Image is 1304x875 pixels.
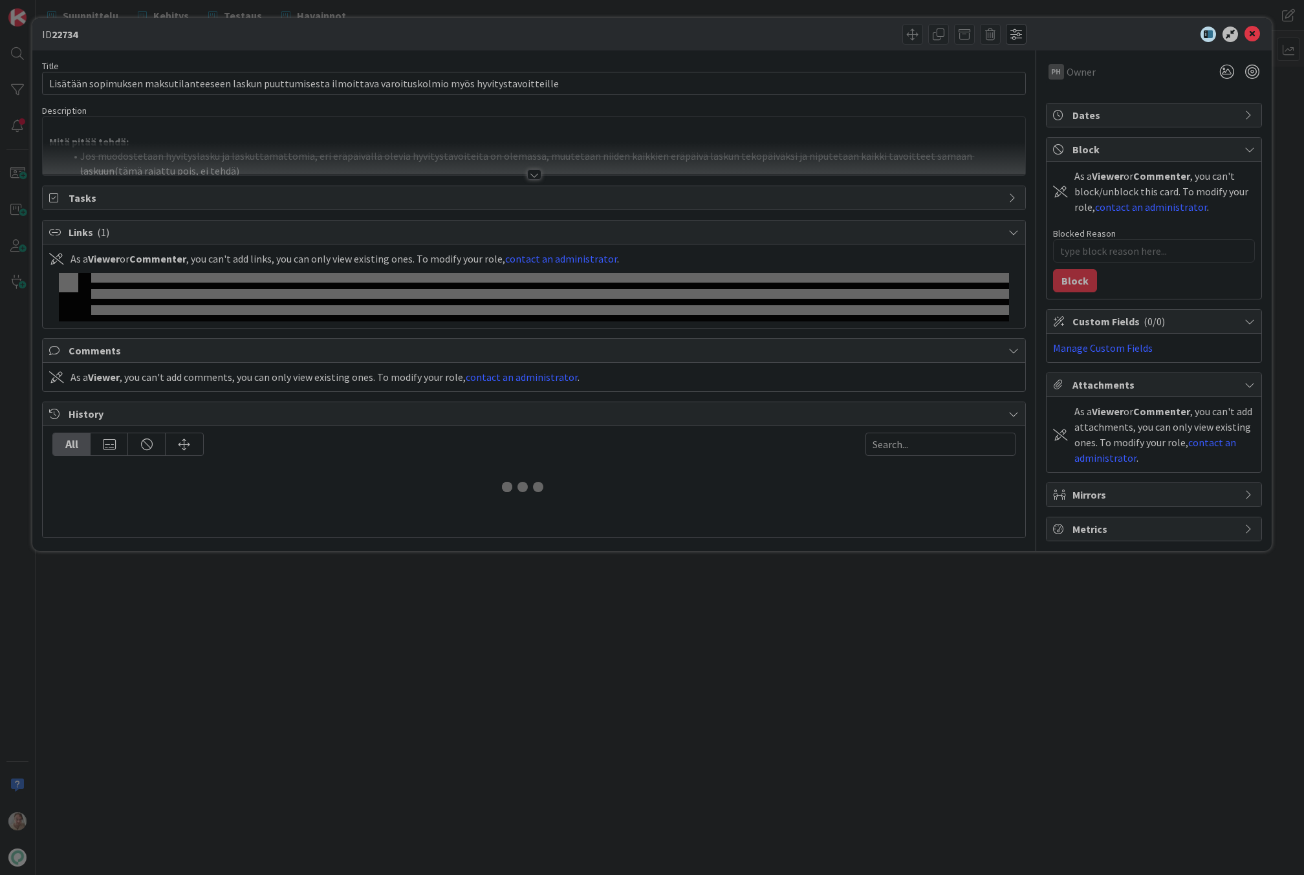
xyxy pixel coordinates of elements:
span: Owner [1067,64,1096,80]
b: Viewer [88,252,120,265]
b: Viewer [88,371,120,383]
strong: Mitä pitää tehdä: [49,135,129,148]
label: Blocked Reason [1053,228,1116,239]
span: ID [42,27,78,42]
b: Commenter [1133,169,1190,182]
input: type card name here... [42,72,1025,95]
span: Block [1072,142,1238,157]
span: History [69,406,1001,422]
a: contact an administrator [466,371,578,383]
span: ( 1 ) [97,226,109,239]
b: Commenter [129,252,186,265]
span: ( 0/0 ) [1144,315,1165,328]
span: Metrics [1072,521,1238,537]
div: As a , you can't add comments, you can only view existing ones. To modify your role, . [71,369,580,385]
div: PH [1049,64,1064,80]
span: Tasks [69,190,1001,206]
a: contact an administrator [1095,200,1207,213]
div: As a or , you can't add attachments, you can only view existing ones. To modify your role, . [1074,404,1255,466]
span: Comments [69,343,1001,358]
b: 22734 [52,28,78,41]
span: Attachments [1072,377,1238,393]
span: Dates [1072,107,1238,123]
div: As a or , you can't block/unblock this card. To modify your role, . [1074,168,1255,215]
b: Viewer [1092,169,1124,182]
a: contact an administrator [505,252,617,265]
div: All [53,433,91,455]
b: Commenter [1133,405,1190,418]
span: Mirrors [1072,487,1238,502]
div: As a or , you can't add links, you can only view existing ones. To modify your role, . [71,251,619,266]
input: Search... [865,433,1016,456]
span: Description [42,105,87,116]
span: Custom Fields [1072,314,1238,329]
span: Links [69,224,1001,240]
b: Viewer [1092,405,1124,418]
button: Block [1053,269,1097,292]
a: Manage Custom Fields [1053,341,1153,354]
label: Title [42,60,59,72]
